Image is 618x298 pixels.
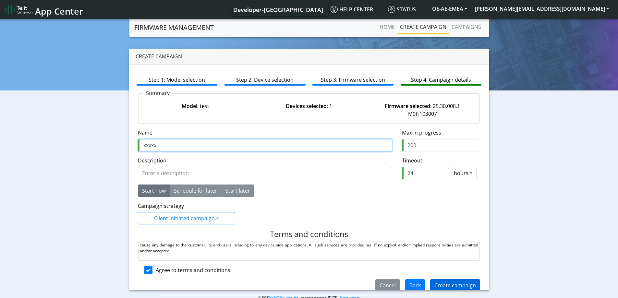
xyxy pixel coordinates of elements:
[385,102,430,110] strong: Firmware selected
[397,20,449,33] a: Create campaign
[430,279,480,292] button: Create campaign
[312,73,394,86] a: Step 3: Firmware selection
[138,185,170,197] button: Start now
[385,3,428,16] a: Status
[139,102,252,118] div: : test
[5,3,82,17] a: App Center
[428,3,471,15] button: OE-AE-EMEA
[450,167,477,179] button: hours
[140,236,479,254] p: Any use of Telit Firmware Management features is subject to prior testing by the customer to ensu...
[156,266,230,274] div: Agree to terms and conditions
[401,73,482,86] a: Step 4: Campaign details
[221,185,254,197] button: Start later
[138,212,235,224] button: Client initiated campaign
[137,73,218,86] a: Step 1: Model selection
[138,129,152,137] label: Name
[405,279,425,292] button: Back
[143,89,173,97] p: Summary
[331,6,338,13] img: knowledge.svg
[252,102,366,118] div: : 1
[35,5,83,17] span: App Center
[375,279,400,292] button: Cancel
[138,185,254,197] div: Basic example
[170,185,222,197] button: Schedule for later
[138,202,235,210] div: Campaign strategy
[5,5,32,15] img: logo-telit-cinterion-gw-new.png
[224,73,306,86] a: Step 2: Device selection
[129,49,489,65] div: Create campaign
[388,6,416,13] span: Status
[233,6,323,14] span: Developer-[GEOGRAPHIC_DATA]
[134,21,214,34] a: Firmware management
[388,6,395,13] img: status.svg
[402,157,480,164] label: Timeout
[233,3,323,16] a: Your current platform instance
[366,102,479,118] div: : 25.30.008.1 M0F.103007
[377,20,397,33] a: Home
[138,230,480,239] h1: Terms and conditions
[138,157,166,164] label: Description
[449,20,484,33] a: Campaigns
[328,3,385,16] a: Help center
[471,3,613,15] button: [PERSON_NAME][EMAIL_ADDRESS][DOMAIN_NAME]
[402,129,441,137] label: Max in progress
[286,102,327,110] strong: Devices selected
[331,6,373,13] span: Help center
[182,102,197,110] strong: Model
[138,139,392,151] input: Enter a name
[138,167,392,179] input: Enter a description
